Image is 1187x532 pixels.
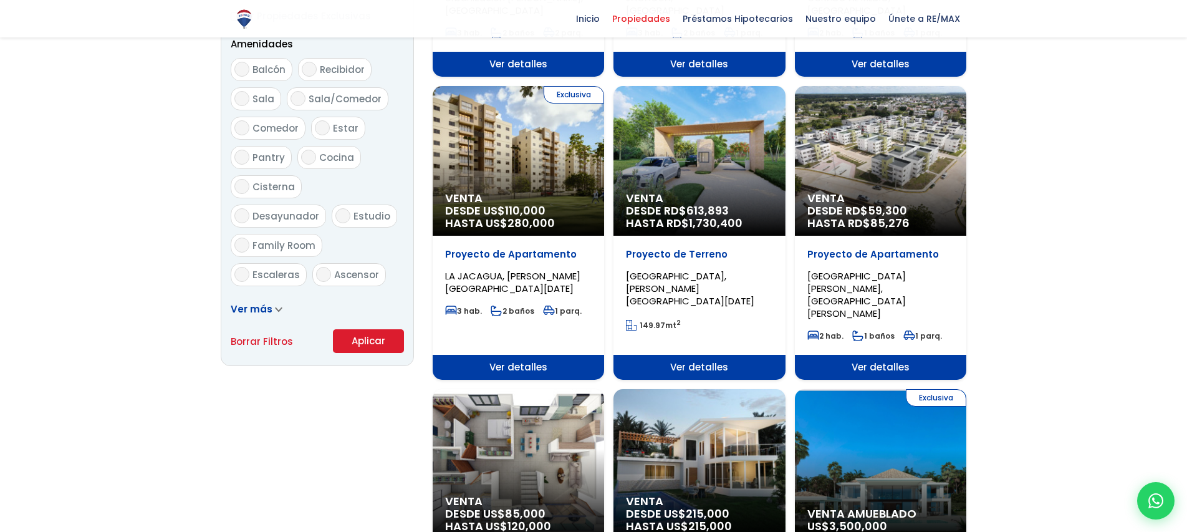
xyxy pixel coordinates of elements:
span: Ver detalles [613,52,785,77]
input: Balcón [234,62,249,77]
input: Pantry [234,150,249,165]
span: Exclusiva [544,86,604,104]
input: Estudio [335,208,350,223]
span: 613,893 [686,203,729,218]
span: Venta [445,192,592,205]
span: Venta Amueblado [807,508,954,520]
p: Amenidades [231,36,404,52]
span: Cocina [319,151,354,164]
input: Recibidor [302,62,317,77]
span: Inicio [570,9,606,28]
span: Estudio [353,210,390,223]
a: Exclusiva Venta DESDE US$110,000 HASTA US$280,000 Proyecto de Apartamento LA JACAGUA, [PERSON_NAM... [433,86,604,380]
span: 1 parq. [543,306,582,316]
span: HASTA US$ [445,217,592,230]
a: Borrar Filtros [231,334,293,349]
span: 85,276 [870,215,910,231]
span: Ver detalles [795,355,966,380]
span: 149.97 [640,320,665,331]
span: LA JACAGUA, [PERSON_NAME][GEOGRAPHIC_DATA][DATE] [445,269,580,295]
span: 85,000 [505,506,545,521]
input: Sala/Comedor [291,91,305,106]
input: Sala [234,91,249,106]
span: Family Room [252,239,315,252]
input: Escaleras [234,267,249,282]
span: Comedor [252,122,299,135]
span: Venta [626,495,772,508]
span: 2 baños [491,306,534,316]
span: Únete a RE/MAX [882,9,966,28]
span: 280,000 [507,215,555,231]
span: 215,000 [686,506,729,521]
span: Pantry [252,151,285,164]
span: Venta [807,192,954,205]
span: 1 baños [852,331,895,341]
span: 1,730,400 [689,215,742,231]
input: Cisterna [234,179,249,194]
span: [GEOGRAPHIC_DATA], [PERSON_NAME][GEOGRAPHIC_DATA][DATE] [626,269,754,307]
img: Logo de REMAX [233,8,255,30]
span: Ver más [231,302,272,316]
button: Aplicar [333,329,404,353]
a: Venta DESDE RD$613,893 HASTA RD$1,730,400 Proyecto de Terreno [GEOGRAPHIC_DATA], [PERSON_NAME][GE... [613,86,785,380]
span: Ver detalles [433,355,604,380]
span: 3 hab. [445,306,482,316]
span: 110,000 [505,203,545,218]
span: DESDE US$ [445,205,592,230]
span: Recibidor [320,63,365,76]
input: Desayunador [234,208,249,223]
span: DESDE RD$ [807,205,954,230]
span: Ver detalles [795,52,966,77]
input: Family Room [234,238,249,253]
span: Sala [252,92,274,105]
input: Ascensor [316,267,331,282]
p: Proyecto de Terreno [626,248,772,261]
span: DESDE RD$ [626,205,772,230]
span: Ver detalles [613,355,785,380]
span: Nuestro equipo [799,9,882,28]
span: [GEOGRAPHIC_DATA][PERSON_NAME], [GEOGRAPHIC_DATA][PERSON_NAME] [807,269,906,320]
input: Estar [315,120,330,135]
span: mt [626,320,681,331]
span: Exclusiva [906,389,966,407]
span: Venta [626,192,772,205]
a: Venta DESDE RD$59,300 HASTA RD$85,276 Proyecto de Apartamento [GEOGRAPHIC_DATA][PERSON_NAME], [GE... [795,86,966,380]
input: Cocina [301,150,316,165]
span: Ver detalles [433,52,604,77]
span: Escaleras [252,268,300,281]
span: Cisterna [252,180,295,193]
p: Proyecto de Apartamento [445,248,592,261]
span: 59,300 [868,203,907,218]
sup: 2 [676,318,681,327]
p: Proyecto de Apartamento [807,248,954,261]
span: 2 hab. [807,331,843,341]
span: Sala/Comedor [309,92,382,105]
span: Propiedades [606,9,676,28]
span: Desayunador [252,210,319,223]
span: Venta [445,495,592,508]
span: 1 parq. [903,331,942,341]
a: Ver más [231,302,282,316]
input: Comedor [234,120,249,135]
span: HASTA RD$ [626,217,772,230]
span: Préstamos Hipotecarios [676,9,799,28]
span: Estar [333,122,358,135]
span: Ascensor [334,268,379,281]
span: HASTA RD$ [807,217,954,230]
span: Balcón [252,63,286,76]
